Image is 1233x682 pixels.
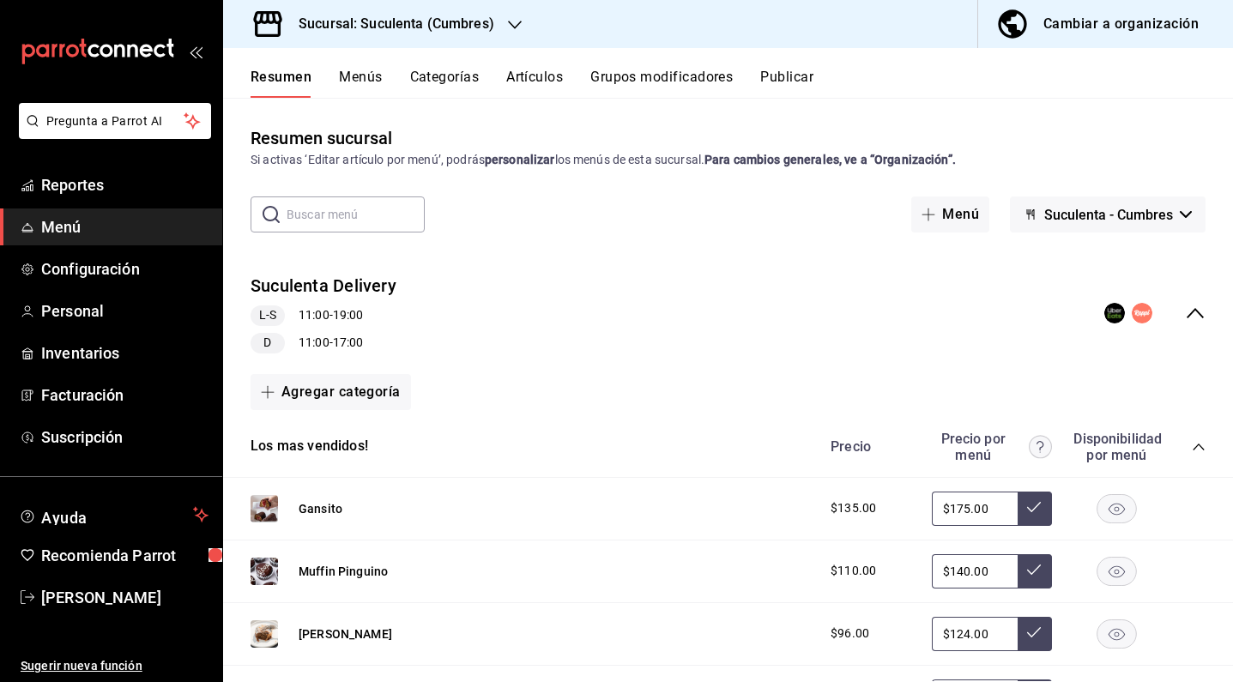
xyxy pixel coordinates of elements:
[251,620,278,648] img: Preview
[251,374,411,410] button: Agregar categoría
[831,562,876,580] span: $110.00
[287,197,425,232] input: Buscar menú
[1192,440,1206,454] button: collapse-category-row
[911,196,989,232] button: Menú
[339,69,382,98] button: Menús
[12,124,211,142] a: Pregunta a Parrot AI
[21,657,209,675] span: Sugerir nueva función
[410,69,480,98] button: Categorías
[41,215,209,238] span: Menú
[1043,12,1199,36] div: Cambiar a organización
[506,69,563,98] button: Artículos
[41,341,209,365] span: Inventarios
[41,586,209,609] span: [PERSON_NAME]
[251,274,396,299] button: Suculenta Delivery
[590,69,733,98] button: Grupos modificadores
[251,151,1206,169] div: Si activas ‘Editar artículo por menú’, podrás los menús de esta sucursal.
[704,153,956,166] strong: Para cambios generales, ve a “Organización”.
[41,257,209,281] span: Configuración
[41,299,209,323] span: Personal
[1010,196,1206,232] button: Suculenta - Cumbres
[41,544,209,567] span: Recomienda Parrot
[251,333,396,353] div: 11:00 - 17:00
[285,14,494,34] h3: Sucursal: Suculenta (Cumbres)
[251,558,278,585] img: Preview
[251,69,1233,98] div: navigation tabs
[251,305,396,326] div: 11:00 - 19:00
[251,69,311,98] button: Resumen
[932,492,1018,526] input: Sin ajuste
[831,625,869,643] span: $96.00
[19,103,211,139] button: Pregunta a Parrot AI
[252,306,283,324] span: L-S
[299,625,392,643] button: [PERSON_NAME]
[41,504,186,525] span: Ayuda
[299,563,388,580] button: Muffin Pinguino
[485,153,555,166] strong: personalizar
[46,112,184,130] span: Pregunta a Parrot AI
[932,431,1052,463] div: Precio por menú
[223,260,1233,367] div: collapse-menu-row
[41,425,209,449] span: Suscripción
[251,125,392,151] div: Resumen sucursal
[1073,431,1159,463] div: Disponibilidad por menú
[1044,207,1173,223] span: Suculenta - Cumbres
[813,438,923,455] div: Precio
[932,554,1018,588] input: Sin ajuste
[41,383,209,407] span: Facturación
[251,495,278,522] img: Preview
[760,69,813,98] button: Publicar
[299,500,342,517] button: Gansito
[251,437,368,456] button: Los mas vendidos!
[831,499,876,517] span: $135.00
[41,173,209,196] span: Reportes
[257,334,278,352] span: D
[189,45,202,58] button: open_drawer_menu
[932,617,1018,651] input: Sin ajuste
